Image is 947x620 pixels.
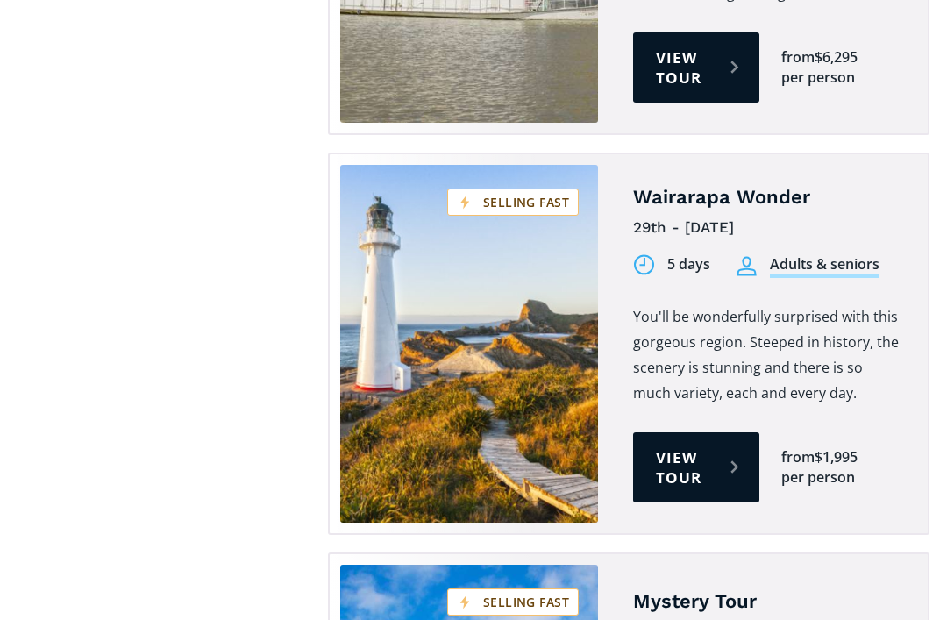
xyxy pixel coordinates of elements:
h4: Mystery Tour [633,589,901,615]
div: per person [781,68,855,88]
div: per person [781,467,855,488]
div: from [781,447,815,467]
div: from [781,47,815,68]
div: 29th - [DATE] [633,214,901,241]
a: View tour [633,32,759,103]
p: You'll be wonderfully surprised with this gorgeous region. Steeped in history, the scenery is stu... [633,304,901,406]
div: days [679,254,710,274]
div: Adults & seniors [770,254,879,278]
div: 5 [667,254,675,274]
h4: Wairarapa Wonder [633,185,901,210]
div: $1,995 [815,447,858,467]
div: $6,295 [815,47,858,68]
a: View tour [633,432,759,502]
